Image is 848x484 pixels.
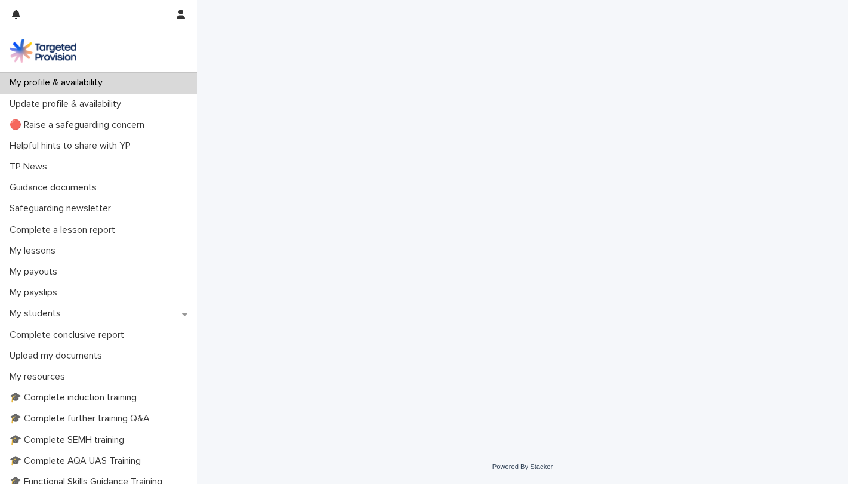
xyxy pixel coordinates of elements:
a: Powered By Stacker [492,463,553,470]
p: My resources [5,371,75,383]
p: 🎓 Complete AQA UAS Training [5,455,150,467]
p: 🎓 Complete SEMH training [5,434,134,446]
p: 🔴 Raise a safeguarding concern [5,119,154,131]
p: TP News [5,161,57,172]
p: My payouts [5,266,67,278]
p: Complete a lesson report [5,224,125,236]
p: Safeguarding newsletter [5,203,121,214]
p: My students [5,308,70,319]
p: My lessons [5,245,65,257]
p: My payslips [5,287,67,298]
img: M5nRWzHhSzIhMunXDL62 [10,39,76,63]
p: My profile & availability [5,77,112,88]
p: Upload my documents [5,350,112,362]
p: Guidance documents [5,182,106,193]
p: Helpful hints to share with YP [5,140,140,152]
p: Complete conclusive report [5,329,134,341]
p: 🎓 Complete further training Q&A [5,413,159,424]
p: Update profile & availability [5,98,131,110]
p: 🎓 Complete induction training [5,392,146,403]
